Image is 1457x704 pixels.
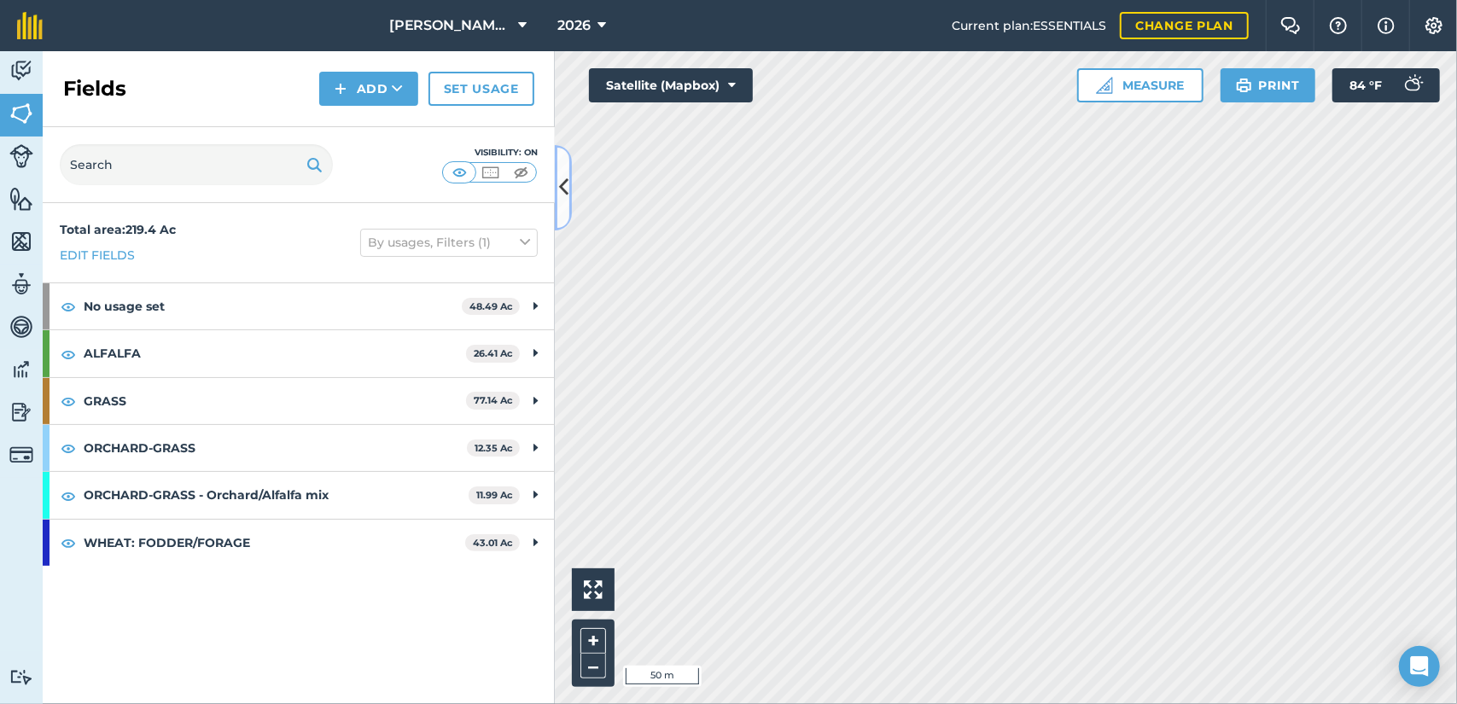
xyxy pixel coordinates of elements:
img: svg+xml;base64,PD94bWwgdmVyc2lvbj0iMS4wIiBlbmNvZGluZz0idXRmLTgiPz4KPCEtLSBHZW5lcmF0b3I6IEFkb2JlIE... [9,443,33,467]
button: 84 °F [1332,68,1440,102]
strong: ORCHARD-GRASS [84,425,467,471]
img: svg+xml;base64,PHN2ZyB4bWxucz0iaHR0cDovL3d3dy53My5vcmcvMjAwMC9zdmciIHdpZHRoPSI1NiIgaGVpZ2h0PSI2MC... [9,229,33,254]
div: ALFALFA26.41 Ac [43,330,555,376]
img: svg+xml;base64,PD94bWwgdmVyc2lvbj0iMS4wIiBlbmNvZGluZz0idXRmLTgiPz4KPCEtLSBHZW5lcmF0b3I6IEFkb2JlIE... [9,399,33,425]
img: svg+xml;base64,PHN2ZyB4bWxucz0iaHR0cDovL3d3dy53My5vcmcvMjAwMC9zdmciIHdpZHRoPSIxNyIgaGVpZ2h0PSIxNy... [1378,15,1395,36]
button: – [580,654,606,678]
button: Add [319,72,418,106]
strong: 12.35 Ac [475,442,513,454]
img: Ruler icon [1096,77,1113,94]
div: Open Intercom Messenger [1399,646,1440,687]
input: Search [60,144,333,185]
img: svg+xml;base64,PHN2ZyB4bWxucz0iaHR0cDovL3d3dy53My5vcmcvMjAwMC9zdmciIHdpZHRoPSIxOCIgaGVpZ2h0PSIyNC... [61,344,76,364]
img: svg+xml;base64,PD94bWwgdmVyc2lvbj0iMS4wIiBlbmNvZGluZz0idXRmLTgiPz4KPCEtLSBHZW5lcmF0b3I6IEFkb2JlIE... [9,314,33,340]
strong: WHEAT: FODDER/FORAGE [84,520,465,566]
div: ORCHARD-GRASS - Orchard/Alfalfa mix11.99 Ac [43,472,555,518]
img: svg+xml;base64,PHN2ZyB4bWxucz0iaHR0cDovL3d3dy53My5vcmcvMjAwMC9zdmciIHdpZHRoPSIxOCIgaGVpZ2h0PSIyNC... [61,532,76,553]
div: WHEAT: FODDER/FORAGE43.01 Ac [43,520,555,566]
img: A question mark icon [1328,17,1349,34]
button: + [580,628,606,654]
img: A cog icon [1424,17,1444,34]
strong: Total area : 219.4 Ac [60,222,176,237]
button: Measure [1077,68,1203,102]
img: svg+xml;base64,PHN2ZyB4bWxucz0iaHR0cDovL3d3dy53My5vcmcvMjAwMC9zdmciIHdpZHRoPSIxOCIgaGVpZ2h0PSIyNC... [61,438,76,458]
strong: 26.41 Ac [474,347,513,359]
img: svg+xml;base64,PD94bWwgdmVyc2lvbj0iMS4wIiBlbmNvZGluZz0idXRmLTgiPz4KPCEtLSBHZW5lcmF0b3I6IEFkb2JlIE... [9,357,33,382]
a: Edit fields [60,246,135,265]
img: svg+xml;base64,PHN2ZyB4bWxucz0iaHR0cDovL3d3dy53My5vcmcvMjAwMC9zdmciIHdpZHRoPSI1MCIgaGVpZ2h0PSI0MC... [449,164,470,181]
div: Visibility: On [442,146,538,160]
div: GRASS77.14 Ac [43,378,555,424]
div: No usage set48.49 Ac [43,283,555,329]
img: svg+xml;base64,PD94bWwgdmVyc2lvbj0iMS4wIiBlbmNvZGluZz0idXRmLTgiPz4KPCEtLSBHZW5lcmF0b3I6IEFkb2JlIE... [9,271,33,297]
strong: 43.01 Ac [473,537,513,549]
img: svg+xml;base64,PHN2ZyB4bWxucz0iaHR0cDovL3d3dy53My5vcmcvMjAwMC9zdmciIHdpZHRoPSIxOSIgaGVpZ2h0PSIyNC... [1236,75,1252,96]
img: svg+xml;base64,PD94bWwgdmVyc2lvbj0iMS4wIiBlbmNvZGluZz0idXRmLTgiPz4KPCEtLSBHZW5lcmF0b3I6IEFkb2JlIE... [9,58,33,84]
img: svg+xml;base64,PHN2ZyB4bWxucz0iaHR0cDovL3d3dy53My5vcmcvMjAwMC9zdmciIHdpZHRoPSIxOCIgaGVpZ2h0PSIyNC... [61,486,76,506]
img: Two speech bubbles overlapping with the left bubble in the forefront [1280,17,1301,34]
strong: GRASS [84,378,466,424]
img: svg+xml;base64,PHN2ZyB4bWxucz0iaHR0cDovL3d3dy53My5vcmcvMjAwMC9zdmciIHdpZHRoPSI1MCIgaGVpZ2h0PSI0MC... [480,164,501,181]
img: svg+xml;base64,PHN2ZyB4bWxucz0iaHR0cDovL3d3dy53My5vcmcvMjAwMC9zdmciIHdpZHRoPSIxOCIgaGVpZ2h0PSIyNC... [61,296,76,317]
span: 84 ° F [1349,68,1382,102]
h2: Fields [63,75,126,102]
img: svg+xml;base64,PHN2ZyB4bWxucz0iaHR0cDovL3d3dy53My5vcmcvMjAwMC9zdmciIHdpZHRoPSIxNCIgaGVpZ2h0PSIyNC... [335,79,347,99]
img: svg+xml;base64,PD94bWwgdmVyc2lvbj0iMS4wIiBlbmNvZGluZz0idXRmLTgiPz4KPCEtLSBHZW5lcmF0b3I6IEFkb2JlIE... [9,669,33,685]
button: Satellite (Mapbox) [589,68,753,102]
button: By usages, Filters (1) [360,229,538,256]
strong: 11.99 Ac [476,489,513,501]
span: Current plan : ESSENTIALS [952,16,1106,35]
strong: 77.14 Ac [474,394,513,406]
img: svg+xml;base64,PHN2ZyB4bWxucz0iaHR0cDovL3d3dy53My5vcmcvMjAwMC9zdmciIHdpZHRoPSIxOCIgaGVpZ2h0PSIyNC... [61,391,76,411]
img: svg+xml;base64,PD94bWwgdmVyc2lvbj0iMS4wIiBlbmNvZGluZz0idXRmLTgiPz4KPCEtLSBHZW5lcmF0b3I6IEFkb2JlIE... [1396,68,1430,102]
strong: 48.49 Ac [469,300,513,312]
img: fieldmargin Logo [17,12,43,39]
img: svg+xml;base64,PHN2ZyB4bWxucz0iaHR0cDovL3d3dy53My5vcmcvMjAwMC9zdmciIHdpZHRoPSI1NiIgaGVpZ2h0PSI2MC... [9,186,33,212]
a: Set usage [428,72,534,106]
button: Print [1221,68,1316,102]
img: svg+xml;base64,PHN2ZyB4bWxucz0iaHR0cDovL3d3dy53My5vcmcvMjAwMC9zdmciIHdpZHRoPSIxOSIgaGVpZ2h0PSIyNC... [306,154,323,175]
img: svg+xml;base64,PHN2ZyB4bWxucz0iaHR0cDovL3d3dy53My5vcmcvMjAwMC9zdmciIHdpZHRoPSI1NiIgaGVpZ2h0PSI2MC... [9,101,33,126]
strong: ALFALFA [84,330,466,376]
span: [PERSON_NAME] Farms [389,15,512,36]
img: svg+xml;base64,PD94bWwgdmVyc2lvbj0iMS4wIiBlbmNvZGluZz0idXRmLTgiPz4KPCEtLSBHZW5lcmF0b3I6IEFkb2JlIE... [9,144,33,168]
a: Change plan [1120,12,1249,39]
strong: ORCHARD-GRASS - Orchard/Alfalfa mix [84,472,469,518]
img: Four arrows, one pointing top left, one top right, one bottom right and the last bottom left [584,580,603,599]
img: svg+xml;base64,PHN2ZyB4bWxucz0iaHR0cDovL3d3dy53My5vcmcvMjAwMC9zdmciIHdpZHRoPSI1MCIgaGVpZ2h0PSI0MC... [510,164,532,181]
span: 2026 [557,15,591,36]
div: ORCHARD-GRASS12.35 Ac [43,425,555,471]
strong: No usage set [84,283,462,329]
